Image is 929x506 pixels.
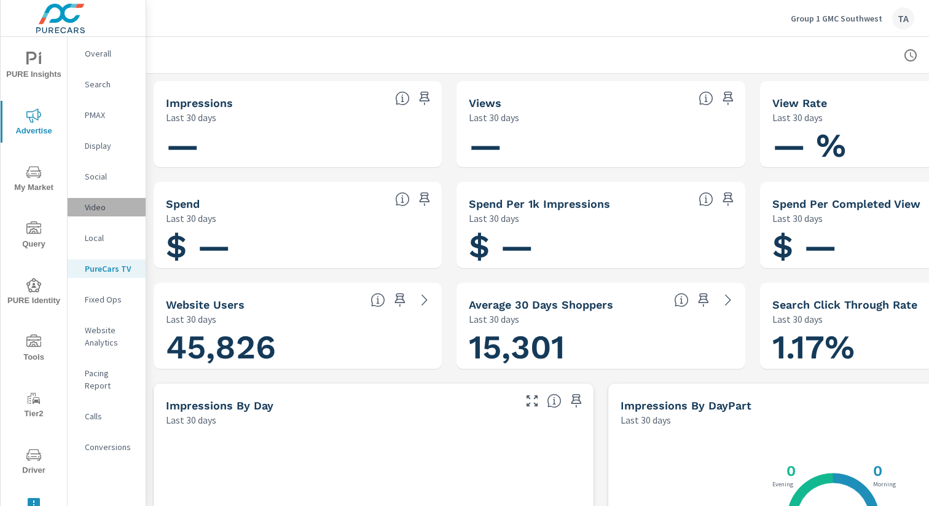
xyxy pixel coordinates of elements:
h5: Average 30 Days Shoppers [469,298,613,311]
span: Save this to your personalized report [566,391,586,411]
h3: 0 [784,462,796,480]
p: Overall [85,47,136,60]
p: Calls [85,410,136,422]
div: PureCars TV [68,259,146,278]
span: Tools [4,334,63,365]
h1: $ — [166,226,429,267]
h1: — [166,125,429,167]
h1: 15,301 [469,326,732,368]
p: PMAX [85,109,136,121]
span: Save this to your personalized report [718,89,738,108]
h5: Spend Per 1k Impressions [469,197,610,210]
p: Last 30 days [166,312,216,326]
p: Social [85,170,136,183]
a: See more details in report [718,290,738,310]
h1: — [469,125,732,167]
div: TA [892,7,914,30]
h1: 45,826 [166,326,429,368]
a: See more details in report [415,290,434,310]
h1: $ — [469,226,732,267]
span: PURE Identity [4,278,63,308]
p: Last 30 days [469,211,519,226]
span: Advertise [4,108,63,138]
p: Last 30 days [772,312,823,326]
span: Tier2 [4,391,63,421]
span: Total spend per 1,000 impressions. [Source: This data is provided by the video advertising platform] [699,192,713,207]
div: Search [68,75,146,93]
p: Evening [770,481,796,488]
p: Last 30 days [166,211,216,226]
span: Save this to your personalized report [694,290,713,310]
p: Pacing Report [85,367,136,392]
p: Last 30 days [621,413,671,427]
h5: Views [469,97,501,109]
span: Save this to your personalized report [415,189,434,209]
p: Last 30 days [166,413,216,427]
div: Video [68,198,146,216]
p: Display [85,140,136,152]
h5: Spend [166,197,200,210]
h5: Impressions [166,97,233,109]
p: Local [85,232,136,244]
h5: Search Click Through Rate [772,298,917,311]
div: PMAX [68,106,146,124]
h5: Spend Per Completed View [772,197,920,210]
span: Save this to your personalized report [390,290,410,310]
span: Number of times your connected TV ad was viewed completely by a user. [Source: This data is provi... [699,91,713,106]
div: Conversions [68,438,146,456]
h5: View Rate [772,97,827,109]
span: My Market [4,165,63,195]
div: Fixed Ops [68,290,146,309]
div: Website Analytics [68,321,146,352]
h5: Website Users [166,298,245,311]
span: Save this to your personalized report [718,189,738,209]
span: The number of impressions, broken down by the day of the week they occurred. [547,393,562,408]
span: Unique website visitors over the selected time period. [Source: Website Analytics] [370,293,385,307]
h5: Impressions by DayPart [621,399,751,412]
button: Make Fullscreen [522,391,542,411]
p: Last 30 days [772,110,823,125]
p: Last 30 days [469,312,519,326]
span: Save this to your personalized report [415,89,434,108]
h5: Impressions by Day [166,399,273,412]
p: Fixed Ops [85,293,136,306]
p: Group 1 GMC Southwest [791,13,882,24]
p: Last 30 days [166,110,216,125]
p: Conversions [85,441,136,453]
p: Last 30 days [469,110,519,125]
p: Website Analytics [85,324,136,349]
span: PURE Insights [4,52,63,82]
span: Driver [4,448,63,478]
div: Overall [68,44,146,63]
div: Social [68,167,146,186]
span: A rolling 30 day total of daily Shoppers on the dealership website, averaged over the selected da... [674,293,689,307]
div: Local [68,229,146,247]
div: Display [68,136,146,155]
span: Query [4,221,63,251]
p: Morning [871,481,898,488]
h3: 0 [871,462,882,480]
span: Cost of your connected TV ad campaigns. [Source: This data is provided by the video advertising p... [395,192,410,207]
p: Last 30 days [772,211,823,226]
p: PureCars TV [85,263,136,275]
p: Search [85,78,136,90]
span: Number of times your connected TV ad was presented to a user. [Source: This data is provided by t... [395,91,410,106]
p: Video [85,201,136,213]
div: Pacing Report [68,364,146,395]
div: Calls [68,407,146,425]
